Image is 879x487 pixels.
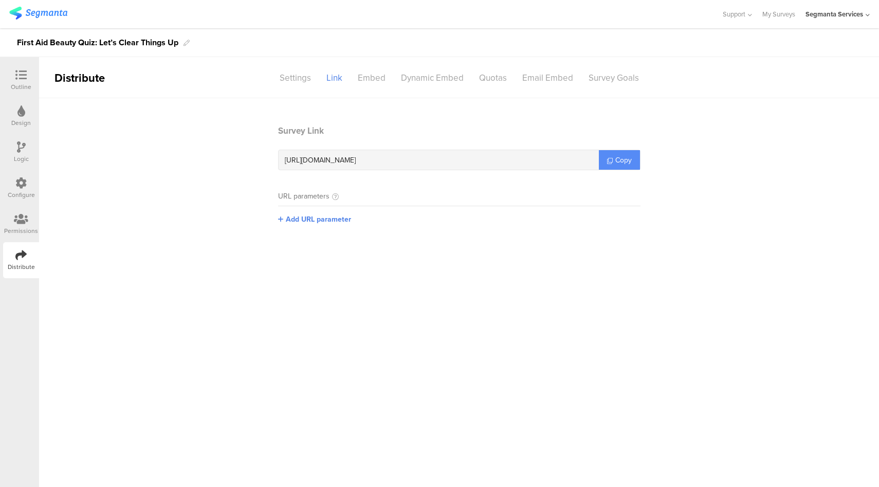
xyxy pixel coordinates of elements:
div: Distribute [8,262,35,272]
div: Distribute [39,69,157,86]
span: Support [723,9,745,19]
div: Settings [272,69,319,87]
div: Segmanta Services [805,9,863,19]
div: Quotas [471,69,515,87]
div: Permissions [4,226,38,236]
div: Logic [14,154,29,164]
div: Configure [8,190,35,200]
button: Add URL parameter [278,214,351,225]
div: URL parameters [278,191,329,202]
header: Survey Link [278,124,640,137]
div: Outline [11,82,31,92]
span: Add URL parameter [286,214,351,225]
div: Dynamic Embed [393,69,471,87]
div: Embed [350,69,393,87]
div: First Aid Beauty Quiz: Let’s Clear Things Up [17,34,178,51]
span: Copy [615,155,632,166]
img: segmanta logo [9,7,67,20]
span: [URL][DOMAIN_NAME] [285,155,356,166]
div: Email Embed [515,69,581,87]
div: Design [11,118,31,128]
div: Survey Goals [581,69,647,87]
div: Link [319,69,350,87]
